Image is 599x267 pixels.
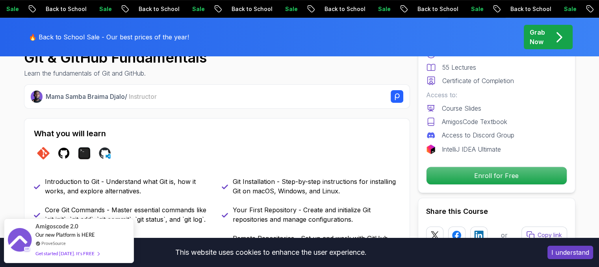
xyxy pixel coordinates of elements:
[186,5,211,13] p: Sale
[530,28,545,46] p: Grab Now
[225,5,279,13] p: Back to School
[442,145,501,154] p: IntelliJ IDEA Ultimate
[8,228,32,254] img: provesource social proof notification image
[31,91,43,103] img: Nelson Djalo
[442,130,514,140] p: Access to Discord Group
[411,5,465,13] p: Back to School
[538,231,562,239] p: Copy link
[39,5,93,13] p: Back to School
[547,246,593,259] button: Accept cookies
[372,5,397,13] p: Sale
[426,206,567,217] h2: Share this Course
[37,147,50,159] img: git logo
[521,226,567,244] button: Copy link
[46,92,157,101] p: Mama Samba Braima Djalo /
[45,177,212,196] p: Introduction to Git - Understand what Git is, how it works, and explore alternatives.
[233,234,400,262] p: Remote Repositories - Set up and work with GitHub, configure SSH keys, and push code to remote re...
[35,232,95,238] span: Our new Platform is HERE
[41,240,66,247] a: ProveSource
[279,5,304,13] p: Sale
[318,5,372,13] p: Back to School
[34,128,400,139] h2: What you will learn
[426,167,567,185] button: Enroll for Free
[24,50,207,65] h1: Git & GitHub Fundamentals
[504,5,558,13] p: Back to School
[442,104,481,113] p: Course Slides
[24,69,207,78] p: Learn the fundamentals of Git and GitHub.
[426,145,436,154] img: jetbrains logo
[558,5,583,13] p: Sale
[35,222,78,231] span: Amigoscode 2.0
[501,230,508,240] p: or
[35,249,99,258] div: Get started [DATE]. It's FREE
[442,76,514,85] p: Certificate of Completion
[426,90,567,100] p: Access to:
[129,93,157,100] span: Instructor
[78,147,91,159] img: terminal logo
[98,147,111,159] img: codespaces logo
[57,147,70,159] img: github logo
[442,117,507,126] p: AmigosCode Textbook
[29,32,189,42] p: 🔥 Back to School Sale - Our best prices of the year!
[132,5,186,13] p: Back to School
[6,244,536,261] div: This website uses cookies to enhance the user experience.
[465,5,490,13] p: Sale
[233,205,400,224] p: Your First Repository - Create and initialize Git repositories and manage configurations.
[427,167,567,184] p: Enroll for Free
[233,177,400,196] p: Git Installation - Step-by-step instructions for installing Git on macOS, Windows, and Linux.
[45,205,212,224] p: Core Git Commands - Master essential commands like `git init`, `git add`, `git commit`, `git stat...
[93,5,118,13] p: Sale
[442,63,476,72] p: 55 Lectures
